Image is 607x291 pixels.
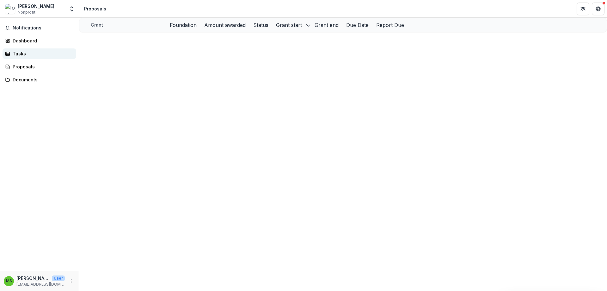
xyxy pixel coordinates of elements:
div: Grant end [311,18,342,32]
div: Proposals [13,63,71,70]
div: Foundation [166,18,200,32]
div: Grant [87,18,166,32]
div: Report Due [372,18,408,32]
div: Tasks [13,50,71,57]
div: Due Date [342,18,372,32]
button: Open entity switcher [67,3,76,15]
a: Tasks [3,48,76,59]
div: Foundation [166,21,200,29]
p: [PERSON_NAME] [16,275,49,282]
div: Grant start [272,18,311,32]
button: Notifications [3,23,76,33]
button: More [67,277,75,285]
button: Partners [577,3,589,15]
div: Proposals [84,5,106,12]
p: [EMAIL_ADDRESS][DOMAIN_NAME] [16,282,65,287]
a: Dashboard [3,35,76,46]
img: Ionit Behar [5,4,15,14]
div: Grant [87,22,107,28]
div: Dashboard [13,37,71,44]
div: Amount awarded [200,18,249,32]
span: Notifications [13,25,74,31]
a: Proposals [3,61,76,72]
div: Documents [13,76,71,83]
div: [PERSON_NAME] [18,3,54,9]
button: Get Help [592,3,604,15]
div: Grant start [272,21,306,29]
p: User [52,275,65,281]
nav: breadcrumb [82,4,109,13]
div: Melissa Steins [6,279,12,283]
div: Status [249,18,272,32]
div: Status [249,21,272,29]
span: Nonprofit [18,9,35,15]
svg: sorted descending [306,23,311,28]
div: Report Due [372,21,408,29]
div: Amount awarded [200,21,249,29]
div: Grant end [311,21,342,29]
div: Due Date [342,21,372,29]
a: Documents [3,74,76,85]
